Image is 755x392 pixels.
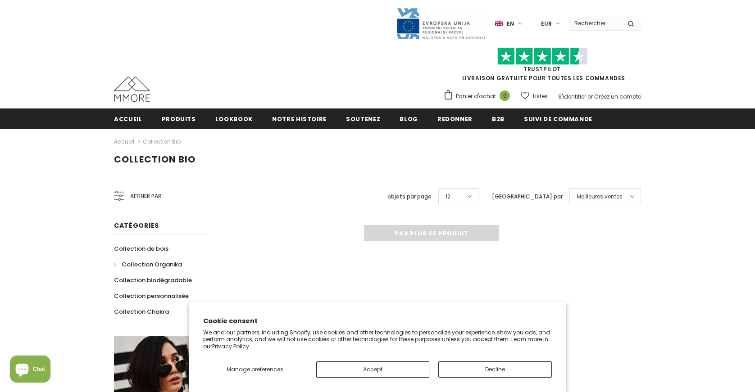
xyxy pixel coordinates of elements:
[114,276,192,284] span: Collection biodégradable
[558,93,586,100] a: S'identifier
[523,65,561,73] a: TrustPilot
[500,90,510,101] span: 0
[492,108,505,129] a: B2B
[114,241,168,257] a: Collection de bois
[346,115,380,123] span: soutenez
[143,138,181,145] a: Collection Bio
[7,356,53,385] inbox-online-store-chat: Shopify online store chat
[114,288,189,304] a: Collection personnalisée
[114,77,150,102] img: Cas MMORE
[495,20,503,27] img: i-lang-1.png
[272,108,327,129] a: Notre histoire
[396,19,486,27] a: Javni Razpis
[215,115,253,123] span: Lookbook
[114,221,159,230] span: Catégories
[521,88,548,104] a: Listes
[114,272,192,288] a: Collection biodégradable
[316,361,430,378] button: Accept
[203,361,307,378] button: Manage preferences
[456,92,496,101] span: Panier d'achat
[524,108,592,129] a: Suivi de commande
[114,304,169,320] a: Collection Chakra
[524,115,592,123] span: Suivi de commande
[400,108,418,129] a: Blog
[114,307,169,316] span: Collection Chakra
[114,244,168,253] span: Collection de bois
[497,48,587,65] img: Faites confiance aux étoiles pilotes
[594,93,641,100] a: Créez un compte
[122,260,182,269] span: Collection Organika
[114,108,142,129] a: Accueil
[437,115,473,123] span: Redonner
[114,257,182,272] a: Collection Organika
[387,192,432,201] label: objets par page
[533,92,548,101] span: Listes
[443,90,514,103] a: Panier d'achat 0
[396,7,486,40] img: Javni Razpis
[507,19,514,28] span: en
[162,115,196,123] span: Produits
[569,17,621,30] input: Search Site
[212,342,249,350] a: Privacy Policy
[162,108,196,129] a: Produits
[492,115,505,123] span: B2B
[114,115,142,123] span: Accueil
[446,192,450,201] span: 12
[400,115,418,123] span: Blog
[587,93,593,100] span: or
[438,361,552,378] button: Decline
[203,316,552,326] h2: Cookie consent
[577,192,623,201] span: Meilleures ventes
[227,365,283,373] span: Manage preferences
[346,108,380,129] a: soutenez
[114,153,196,166] span: Collection Bio
[203,329,552,350] p: We and our partners, including Shopify, use cookies and other technologies to personalize your ex...
[437,108,473,129] a: Redonner
[272,115,327,123] span: Notre histoire
[443,52,641,82] span: LIVRAISON GRATUITE POUR TOUTES LES COMMANDES
[215,108,253,129] a: Lookbook
[130,191,161,201] span: Affiner par
[114,292,189,300] span: Collection personnalisée
[492,192,563,201] label: [GEOGRAPHIC_DATA] par
[541,19,552,28] span: EUR
[114,136,134,147] a: Accueil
